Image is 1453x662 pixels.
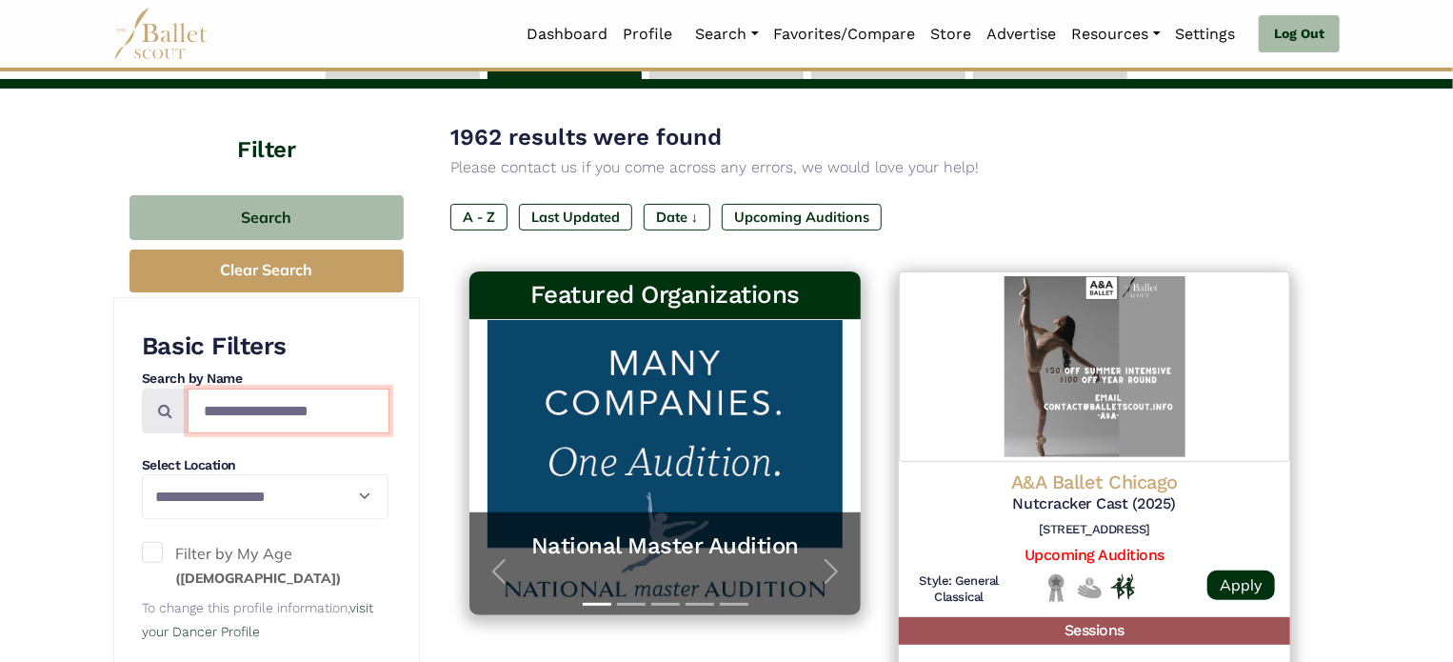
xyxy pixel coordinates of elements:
a: Advertise [980,14,1065,54]
label: Upcoming Auditions [722,204,882,231]
p: Please contact us if you come across any errors, we would love your help! [450,155,1309,180]
a: Profile [616,14,681,54]
button: Slide 2 [617,593,646,615]
span: 1962 results were found [450,124,722,150]
h3: Featured Organizations [485,279,846,311]
a: Settings [1168,14,1244,54]
a: National Master Audition [488,532,842,561]
h4: Select Location [142,456,388,475]
h4: A&A Ballet Chicago [914,470,1275,494]
button: Slide 3 [651,593,680,615]
a: Search [688,14,766,54]
button: Slide 1 [583,593,611,615]
input: Search by names... [188,389,389,433]
a: Log Out [1259,15,1340,53]
h5: Sessions [899,617,1290,645]
h5: Nutcracker Cast (2025) [914,494,1275,514]
h4: Filter [113,89,420,167]
a: Favorites/Compare [766,14,924,54]
button: Clear Search [129,250,404,292]
img: In Person [1111,574,1135,599]
label: A - Z [450,204,508,231]
a: Resources [1065,14,1168,54]
button: Slide 5 [720,593,748,615]
small: To change this profile information, [142,600,373,640]
a: Dashboard [520,14,616,54]
h3: Basic Filters [142,331,388,363]
label: Filter by My Age [142,542,388,591]
h6: Style: General Classical [914,573,1005,606]
h6: [STREET_ADDRESS] [914,522,1275,538]
small: ([DEMOGRAPHIC_DATA]) [175,570,341,587]
img: Local [1045,573,1068,603]
button: Search [129,195,404,240]
img: Logo [899,271,1290,462]
label: Last Updated [519,204,632,231]
button: Slide 4 [686,593,714,615]
a: Store [924,14,980,54]
img: No Financial Aid [1078,573,1102,603]
label: Date ↓ [644,204,710,231]
a: Upcoming Auditions [1025,546,1164,564]
a: Apply [1207,571,1275,600]
h4: Search by Name [142,370,388,389]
